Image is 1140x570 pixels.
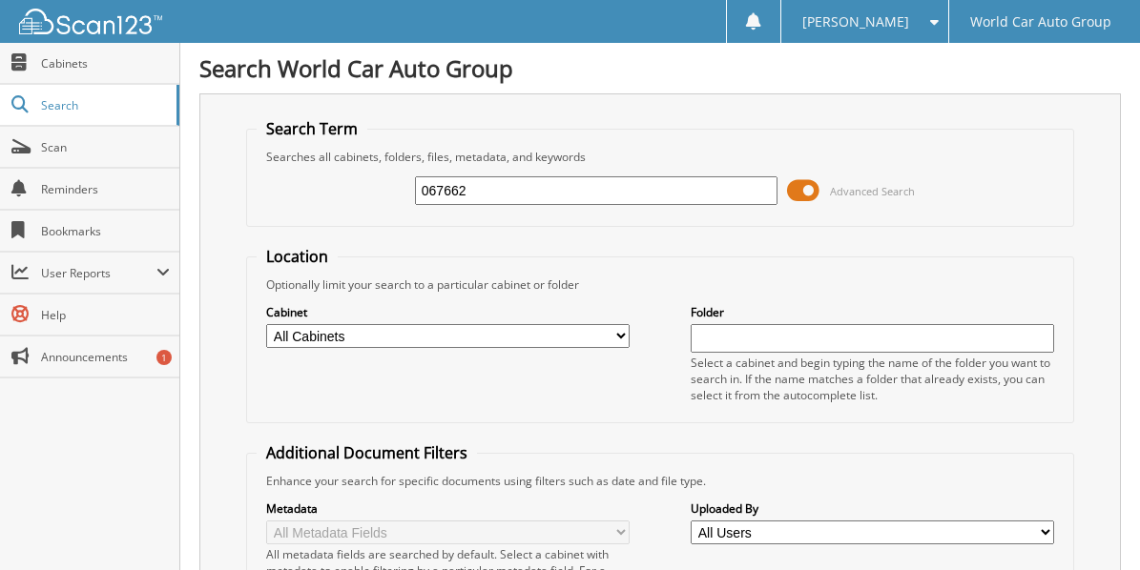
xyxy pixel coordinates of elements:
[691,500,1053,517] label: Uploaded By
[257,442,477,463] legend: Additional Document Filters
[41,349,170,365] span: Announcements
[257,276,1063,293] div: Optionally limit your search to a particular cabinet or folder
[691,304,1053,320] label: Folder
[41,181,170,197] span: Reminders
[257,149,1063,165] div: Searches all cabinets, folders, files, metadata, and keywords
[41,223,170,239] span: Bookmarks
[199,52,1121,84] h1: Search World Car Auto Group
[802,16,909,28] span: [PERSON_NAME]
[41,265,156,281] span: User Reports
[19,9,162,34] img: scan123-logo-white.svg
[970,16,1111,28] span: World Car Auto Group
[266,304,629,320] label: Cabinet
[257,246,338,267] legend: Location
[41,97,167,113] span: Search
[691,355,1053,403] div: Select a cabinet and begin typing the name of the folder you want to search in. If the name match...
[266,500,629,517] label: Metadata
[156,350,172,365] div: 1
[41,139,170,155] span: Scan
[41,307,170,323] span: Help
[830,184,915,198] span: Advanced Search
[257,473,1063,489] div: Enhance your search for specific documents using filters such as date and file type.
[257,118,367,139] legend: Search Term
[41,55,170,71] span: Cabinets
